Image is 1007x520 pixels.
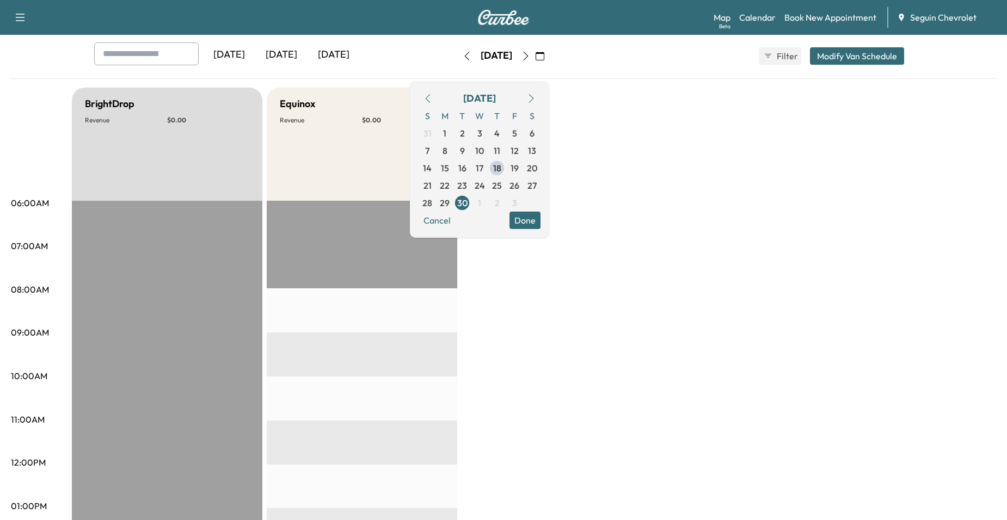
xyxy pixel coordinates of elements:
span: 19 [511,162,519,175]
span: 22 [440,179,450,192]
button: Cancel [419,212,456,229]
span: 14 [423,162,432,175]
span: 1 [478,196,481,209]
p: Revenue [85,116,167,125]
div: [DATE] [481,49,512,63]
h5: BrightDrop [85,96,134,112]
span: S [419,107,436,125]
span: 10 [475,144,484,157]
span: 2 [495,196,500,209]
span: 31 [423,127,432,140]
button: Filter [759,47,801,65]
a: Calendar [739,11,776,24]
p: $ 0.00 [167,116,249,125]
p: 09:00AM [11,326,49,339]
span: 20 [527,162,537,175]
span: 1 [443,127,446,140]
span: 9 [460,144,465,157]
span: 25 [492,179,502,192]
span: T [488,107,506,125]
img: Curbee Logo [477,10,530,25]
span: 28 [422,196,432,209]
span: S [523,107,541,125]
div: Beta [719,22,730,30]
span: 29 [440,196,450,209]
a: MapBeta [714,11,730,24]
p: 01:00PM [11,499,47,512]
span: 23 [457,179,467,192]
span: 21 [423,179,432,192]
span: 26 [509,179,519,192]
span: 2 [460,127,465,140]
span: 12 [511,144,519,157]
p: 06:00AM [11,196,49,209]
span: T [453,107,471,125]
span: 6 [530,127,535,140]
span: 4 [494,127,500,140]
span: 13 [528,144,536,157]
p: 11:00AM [11,413,45,426]
span: 5 [512,127,517,140]
span: M [436,107,453,125]
span: 11 [494,144,500,157]
span: Filter [777,49,796,63]
button: Done [509,212,541,229]
p: Revenue [280,116,362,125]
p: 10:00AM [11,369,47,382]
span: 30 [457,196,468,209]
div: [DATE] [463,91,496,106]
span: 24 [475,179,485,192]
span: 15 [441,162,449,175]
a: Book New Appointment [784,11,876,24]
span: 16 [458,162,466,175]
div: [DATE] [255,42,308,67]
span: 3 [477,127,482,140]
div: [DATE] [203,42,255,67]
span: 7 [425,144,429,157]
p: 08:00AM [11,283,49,296]
span: 17 [476,162,483,175]
span: 3 [512,196,517,209]
h5: Equinox [280,96,315,112]
span: F [506,107,523,125]
span: W [471,107,488,125]
p: 12:00PM [11,456,46,469]
span: 18 [493,162,501,175]
span: 27 [527,179,537,192]
p: 07:00AM [11,239,48,252]
span: Seguin Chevrolet [910,11,977,24]
span: 8 [443,144,447,157]
button: Modify Van Schedule [810,47,904,65]
p: $ 0.00 [362,116,444,125]
div: [DATE] [308,42,360,67]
